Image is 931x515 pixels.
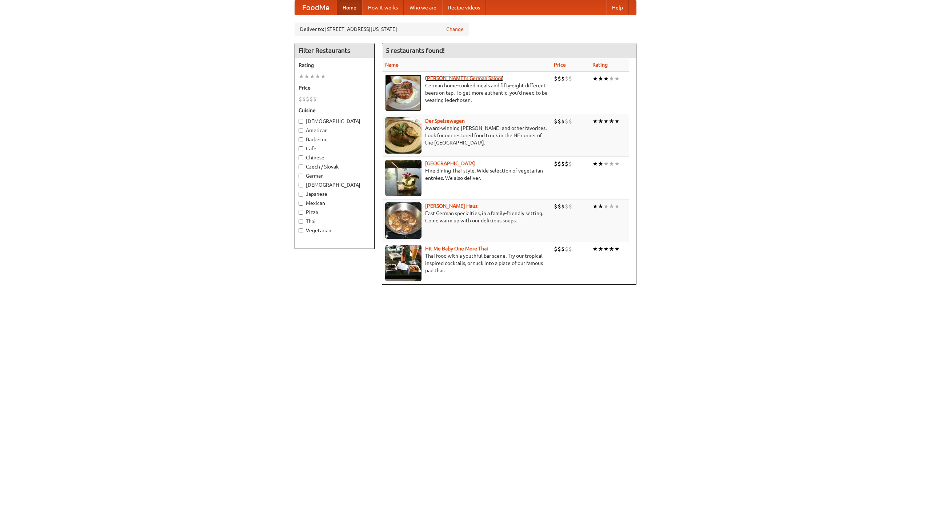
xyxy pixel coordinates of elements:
a: Price [554,62,566,68]
li: ★ [614,117,620,125]
img: speisewagen.jpg [385,117,421,154]
label: Cafe [299,145,371,152]
li: $ [299,95,302,103]
li: ★ [603,202,609,210]
label: Thai [299,218,371,225]
li: ★ [598,202,603,210]
a: Name [385,62,399,68]
li: ★ [592,245,598,253]
a: Who we are [404,0,442,15]
li: $ [568,160,572,168]
li: $ [554,202,558,210]
label: Mexican [299,199,371,207]
li: ★ [309,72,315,80]
li: ★ [614,75,620,83]
a: Rating [592,62,608,68]
li: $ [554,75,558,83]
li: $ [554,117,558,125]
li: $ [309,95,313,103]
li: $ [558,160,561,168]
a: Home [337,0,362,15]
li: $ [554,245,558,253]
input: German [299,174,303,178]
a: [GEOGRAPHIC_DATA] [425,161,475,166]
a: [PERSON_NAME] Haus [425,203,478,209]
a: Hit Me Baby One More Thai [425,246,488,251]
li: ★ [603,117,609,125]
input: Thai [299,219,303,224]
input: Pizza [299,210,303,215]
li: $ [565,202,568,210]
li: ★ [609,160,614,168]
img: kohlhaus.jpg [385,202,421,239]
li: $ [554,160,558,168]
input: Czech / Slovak [299,165,303,169]
input: [DEMOGRAPHIC_DATA] [299,119,303,124]
input: Cafe [299,146,303,151]
li: ★ [603,245,609,253]
label: Vegetarian [299,227,371,234]
li: $ [565,160,568,168]
input: Japanese [299,192,303,197]
li: ★ [603,75,609,83]
li: $ [561,160,565,168]
p: Thai food with a youthful bar scene. Try our tropical inspired cocktails, or tuck into a plate of... [385,252,548,274]
input: Barbecue [299,137,303,142]
li: $ [561,202,565,210]
a: Help [606,0,629,15]
label: Japanese [299,190,371,198]
h5: Cuisine [299,107,371,114]
h5: Rating [299,62,371,69]
h4: Filter Restaurants [295,43,374,58]
a: Der Speisewagen [425,118,465,124]
label: [DEMOGRAPHIC_DATA] [299,181,371,189]
li: $ [565,75,568,83]
li: ★ [320,72,326,80]
li: $ [558,202,561,210]
input: American [299,128,303,133]
li: $ [558,75,561,83]
li: $ [561,117,565,125]
li: $ [568,202,572,210]
img: satay.jpg [385,160,421,196]
li: $ [558,117,561,125]
input: Vegetarian [299,228,303,233]
p: Award-winning [PERSON_NAME] and other favorites. Look for our restored food truck in the NE corne... [385,124,548,146]
li: ★ [598,245,603,253]
img: babythai.jpg [385,245,421,281]
label: Pizza [299,209,371,216]
li: $ [568,117,572,125]
p: East German specialties, in a family-friendly setting. Come warm up with our delicious soups. [385,210,548,224]
li: ★ [592,117,598,125]
li: ★ [304,72,309,80]
li: $ [561,245,565,253]
li: $ [561,75,565,83]
li: $ [302,95,306,103]
li: ★ [609,245,614,253]
li: $ [313,95,317,103]
li: ★ [592,160,598,168]
a: FoodMe [295,0,337,15]
li: ★ [609,202,614,210]
a: Recipe videos [442,0,486,15]
li: ★ [614,202,620,210]
h5: Price [299,84,371,91]
a: How it works [362,0,404,15]
li: $ [565,245,568,253]
p: German home-cooked meals and fifty-eight different beers on tap. To get more authentic, you'd nee... [385,82,548,104]
li: $ [565,117,568,125]
li: ★ [598,160,603,168]
label: [DEMOGRAPHIC_DATA] [299,118,371,125]
label: Barbecue [299,136,371,143]
li: $ [568,75,572,83]
a: Change [446,25,464,33]
label: Czech / Slovak [299,163,371,170]
input: Chinese [299,155,303,160]
li: ★ [609,117,614,125]
a: [PERSON_NAME]'s German Saloon [425,75,504,81]
label: American [299,127,371,134]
